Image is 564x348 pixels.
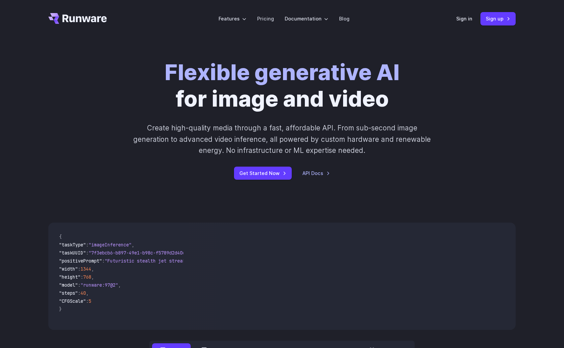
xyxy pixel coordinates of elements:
span: "taskUUID" [59,250,86,256]
label: Documentation [285,15,328,22]
span: 1344 [81,266,91,272]
span: : [78,266,81,272]
span: "width" [59,266,78,272]
a: Sign in [456,15,472,22]
h1: for image and video [164,59,399,112]
span: 40 [81,290,86,296]
span: , [86,290,89,296]
span: "Futuristic stealth jet streaking through a neon-lit cityscape with glowing purple exhaust" [105,258,349,264]
span: { [59,234,62,240]
span: : [86,250,89,256]
span: 5 [89,298,91,304]
a: Blog [339,15,349,22]
span: : [78,282,81,288]
label: Features [219,15,246,22]
span: , [91,274,94,280]
a: API Docs [302,169,330,177]
span: "positivePrompt" [59,258,102,264]
span: "steps" [59,290,78,296]
span: "taskType" [59,242,86,248]
p: Create high-quality media through a fast, affordable API. From sub-second image generation to adv... [133,122,432,156]
span: : [102,258,105,264]
span: 768 [83,274,91,280]
span: : [86,242,89,248]
strong: Flexible generative AI [164,59,399,85]
span: "CFGScale" [59,298,86,304]
a: Get Started Now [234,167,292,180]
span: , [132,242,134,248]
span: : [86,298,89,304]
span: "7f3ebcb6-b897-49e1-b98c-f5789d2d40d7" [89,250,191,256]
span: , [118,282,121,288]
span: : [78,290,81,296]
span: "height" [59,274,81,280]
span: "runware:97@2" [81,282,118,288]
a: Pricing [257,15,274,22]
span: : [81,274,83,280]
span: "model" [59,282,78,288]
a: Go to / [48,13,107,24]
span: , [91,266,94,272]
a: Sign up [480,12,516,25]
span: } [59,306,62,312]
span: "imageInference" [89,242,132,248]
